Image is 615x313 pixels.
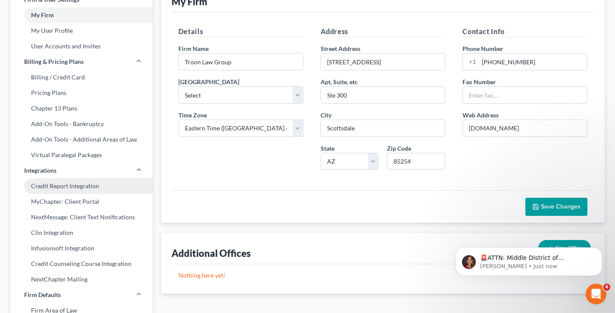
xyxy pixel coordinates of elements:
[10,287,153,303] a: Firm Defaults
[10,256,153,272] a: Credit Counseling Course Integration
[463,54,479,70] div: +1
[463,120,587,136] input: Enter web address....
[10,272,153,287] a: NextChapter Mailing
[541,203,581,210] span: Save Changes
[10,225,153,240] a: Clio Integration
[24,166,56,175] span: Integrations
[321,120,445,136] input: Enter city...
[10,132,153,147] a: Add-On Tools - Additional Areas of Law
[321,77,358,86] label: Apt, Suite, etc
[462,26,587,37] h5: Contact Info
[10,85,153,101] a: Pricing Plans
[10,116,153,132] a: Add-On Tools - Bankruptcy
[603,284,610,291] span: 6
[10,163,153,178] a: Integrations
[10,38,153,54] a: User Accounts and Invites
[321,144,334,153] label: State
[24,291,61,299] span: Firm Defaults
[387,153,445,170] input: XXXXX
[10,7,153,23] a: My Firm
[321,44,360,53] label: Street Address
[10,147,153,163] a: Virtual Paralegal Packages
[10,209,153,225] a: NextMessage: Client Text Notifications
[10,70,153,85] a: Billing / Credit Card
[387,144,411,153] label: Zip Code
[178,77,239,86] label: [GEOGRAPHIC_DATA]
[462,111,499,120] label: Web Address
[172,247,251,259] div: Additional Offices
[462,77,496,86] label: Fax Number
[10,101,153,116] a: Chapter 13 Plans
[321,111,331,120] label: City
[179,54,303,70] input: Enter name...
[462,44,503,53] label: Phone Number
[10,23,153,38] a: My User Profile
[10,54,153,70] a: Billing & Pricing Plans
[443,229,615,290] iframe: Intercom notifications message
[321,26,446,37] h5: Address
[321,87,445,103] input: (optional)
[10,178,153,194] a: Credit Report Integration
[178,111,207,120] label: Time Zone
[479,54,587,70] input: Enter phone...
[24,57,84,66] span: Billing & Pricing Plans
[321,54,445,70] input: Enter address...
[178,271,587,280] p: Nothing here yet!
[10,240,153,256] a: Infusionsoft Integration
[525,198,587,216] button: Save Changes
[586,284,606,304] iframe: Intercom live chat
[178,45,209,52] span: Firm Name
[10,194,153,209] a: MyChapter: Client Portal
[463,87,587,103] input: Enter fax...
[178,26,303,37] h5: Details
